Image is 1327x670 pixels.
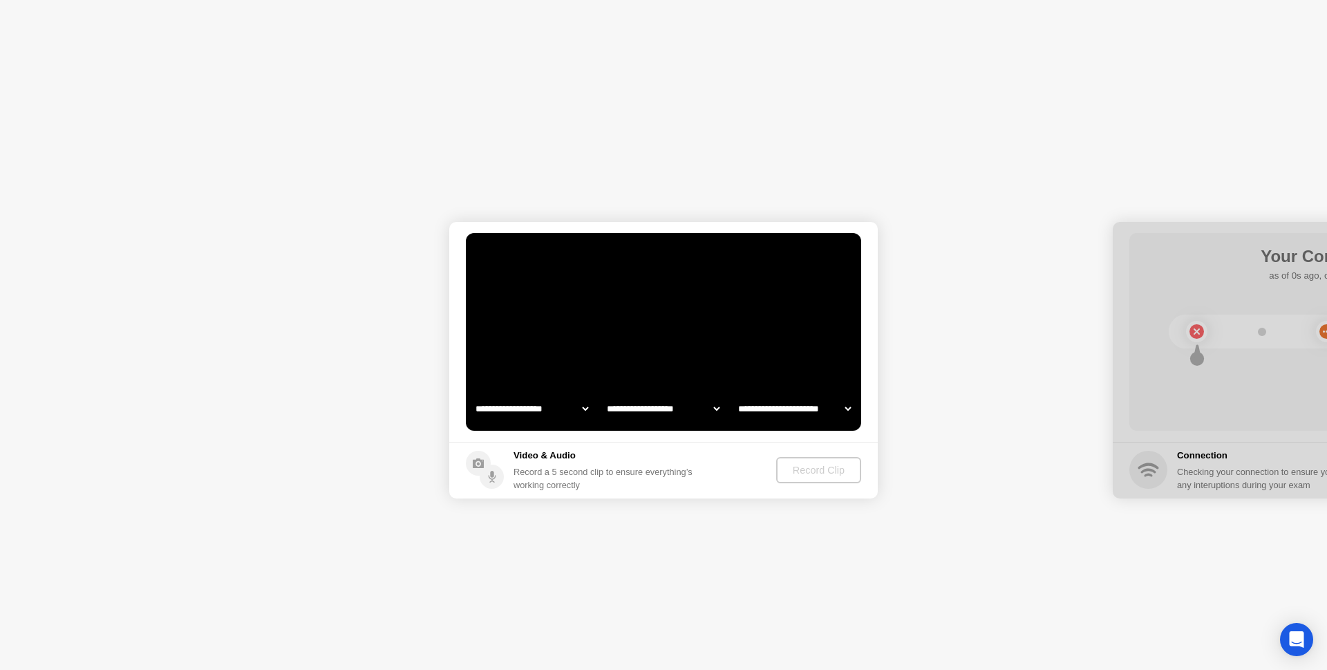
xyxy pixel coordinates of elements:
select: Available cameras [473,395,591,422]
h5: Video & Audio [514,449,698,463]
button: Record Clip [776,457,861,483]
select: Available microphones [735,395,854,422]
div: Record Clip [782,465,856,476]
div: Open Intercom Messenger [1280,623,1313,656]
select: Available speakers [604,395,722,422]
div: Record a 5 second clip to ensure everything’s working correctly [514,465,698,492]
